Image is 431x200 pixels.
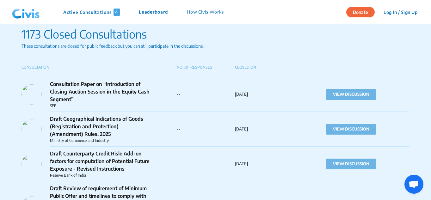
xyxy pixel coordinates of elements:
button: VIEW DISCUSSION [326,124,376,135]
p: [DATE] [235,91,293,98]
button: VIEW DISCUSSION [326,89,376,100]
img: wr1mba3wble6xs6iajorg9al0z4x [22,119,42,139]
img: navlogo.png [9,3,42,22]
p: NO. OF RESPONSES [177,64,235,70]
button: Donate [346,7,375,17]
div: Open chat [404,175,423,194]
p: Draft Geographical Indications of Goods (Registration and Protection) (Amendment) Rules, 2025 [50,115,151,138]
p: SEBI [50,103,151,109]
img: wr1mba3wble6xs6iajorg9al0z4x [22,84,42,105]
p: Consultation Paper on “Introduction of Closing Auction Session in the Equity Cash Segment” [50,80,151,103]
p: Draft Counterparty Credit Risk: Add-on factors for computation of Potential Future Exposure - Rev... [50,150,151,173]
button: VIEW DISCUSSION [326,159,376,169]
span: 4 [114,9,120,16]
p: Ministry of Commerce and Industry [50,138,151,143]
p: These consultations are closed for public feedback but you can still participate in the discussions. [22,43,409,49]
p: Active Consultations [63,9,120,16]
p: CONSULTATION [22,64,177,70]
p: -- [177,126,235,132]
p: Leaderboard [139,9,168,16]
p: How Civis Works [187,9,224,16]
img: wr1mba3wble6xs6iajorg9al0z4x [22,154,42,174]
button: Log In / Sign Up [379,7,422,17]
p: [DATE] [235,126,293,132]
p: [DATE] [235,161,293,167]
p: Reserve Bank of India [50,173,151,178]
p: -- [177,161,235,167]
p: 1173 Closed Consultations [22,26,409,43]
a: Donate [346,9,379,15]
p: -- [177,91,235,98]
p: CLOSED ON [235,64,293,70]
